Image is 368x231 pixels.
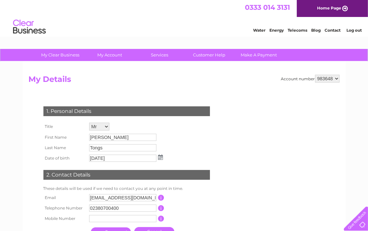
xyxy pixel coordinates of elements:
[13,17,46,37] img: logo.png
[346,28,362,33] a: Log out
[42,192,88,203] th: Email
[281,75,340,83] div: Account number
[253,28,265,33] a: Water
[42,185,212,192] td: These details will be used if we need to contact you at any point in time.
[325,28,341,33] a: Contact
[133,49,186,61] a: Services
[42,121,88,132] th: Title
[158,216,164,222] input: Information
[158,155,163,160] img: ...
[42,143,88,153] th: Last Name
[158,205,164,211] input: Information
[43,106,210,116] div: 1. Personal Details
[288,28,307,33] a: Telecoms
[42,153,88,163] th: Date of birth
[43,170,210,180] div: 2. Contact Details
[232,49,286,61] a: Make A Payment
[311,28,321,33] a: Blog
[42,213,88,224] th: Mobile Number
[158,195,164,201] input: Information
[33,49,87,61] a: My Clear Business
[30,4,339,32] div: Clear Business is a trading name of Verastar Limited (registered in [GEOGRAPHIC_DATA] No. 3667643...
[42,203,88,213] th: Telephone Number
[269,28,284,33] a: Energy
[83,49,137,61] a: My Account
[29,75,340,87] h2: My Details
[42,132,88,143] th: First Name
[245,3,290,11] a: 0333 014 3131
[182,49,236,61] a: Customer Help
